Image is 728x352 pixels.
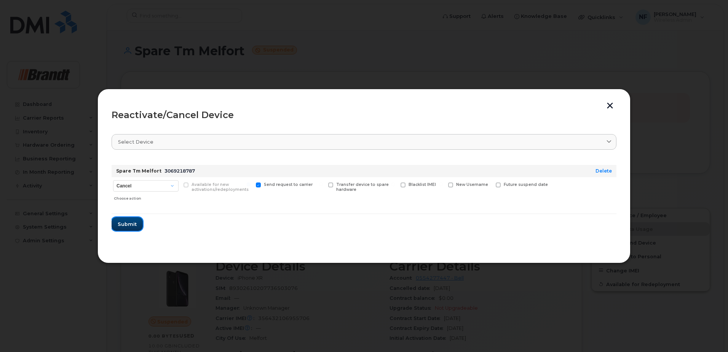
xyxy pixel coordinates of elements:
span: New Username [456,182,488,187]
strong: Spare Tm Melfort [116,168,161,174]
div: Reactivate/Cancel Device [112,110,616,120]
span: Available for new activations/redeployments [192,182,249,192]
input: New Username [439,182,443,186]
span: Blacklist IMEI [409,182,436,187]
a: Select device [112,134,616,150]
span: Select device [118,138,153,146]
a: Delete [595,168,612,174]
span: Transfer device to spare hardware [336,182,389,192]
span: Submit [118,221,137,228]
span: Future suspend date [504,182,548,187]
input: Send request to carrier [247,182,251,186]
span: Send request to carrier [264,182,313,187]
span: 3069218787 [164,168,195,174]
input: Available for new activations/redeployments [174,182,178,186]
button: Submit [112,217,143,231]
div: Choose action [114,192,179,202]
input: Transfer device to spare hardware [319,182,323,186]
input: Future suspend date [487,182,490,186]
input: Blacklist IMEI [391,182,395,186]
